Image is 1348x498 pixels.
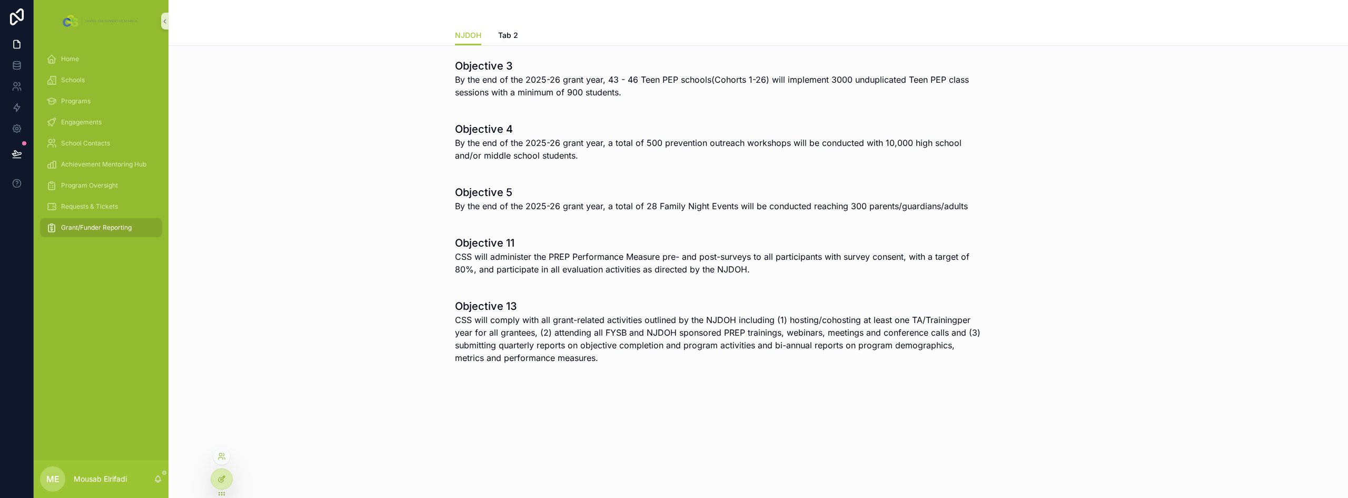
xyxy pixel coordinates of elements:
[455,136,983,162] span: By the end of the 2025-26 grant year, a total of 500 prevention outreach workshops will be conduc...
[455,250,983,276] span: CSS will administer the PREP Performance Measure pre- and post-surveys to all participants with s...
[61,76,85,84] span: Schools
[455,299,983,314] h1: Objective 13
[61,223,132,232] span: Grant/Funder Reporting
[40,134,162,153] a: School Contacts
[40,71,162,90] a: Schools
[61,181,118,190] span: Program Oversight
[40,50,162,69] a: Home
[34,42,168,251] div: scrollable content
[40,218,162,237] a: Grant/Funder Reporting
[498,26,518,47] a: Tab 2
[61,139,110,148] span: School Contacts
[40,113,162,132] a: Engagements
[455,236,983,250] h1: Objective 11
[455,30,481,41] span: NJDOH
[455,58,983,73] h1: Objective 3
[455,73,983,99] span: By the end of the 2025-26 grant year, 43 - 46 Teen PEP schools(Cohorts 1-26) will implement 3000 ...
[40,155,162,174] a: Achievement Mentoring Hub
[498,30,518,41] span: Tab 2
[61,97,91,105] span: Programs
[61,202,118,211] span: Requests & Tickets
[40,176,162,195] a: Program Oversight
[61,55,79,63] span: Home
[61,13,141,30] img: App logo
[74,474,127,484] p: Mousab Elrifadi
[40,92,162,111] a: Programs
[455,185,968,200] h1: Objective 5
[455,26,481,46] a: NJDOH
[61,160,146,169] span: Achievement Mentoring Hub
[46,473,60,485] span: ME
[455,200,968,212] span: By the end of the 2025-26 grant year, a total of 28 Family Night Events will be conducted reachin...
[61,118,102,126] span: Engagements
[40,197,162,216] a: Requests & Tickets
[455,314,983,364] span: CSS will comply with all grant-related activities outlined by the NJDOH including (1) hosting/coh...
[455,122,983,136] h1: Objective 4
